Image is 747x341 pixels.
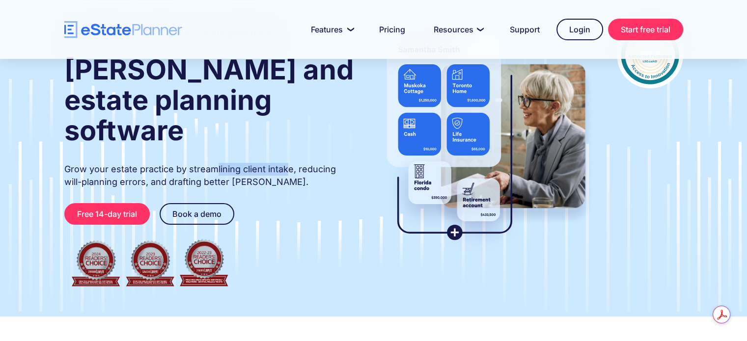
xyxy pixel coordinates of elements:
a: Free 14-day trial [64,203,150,225]
p: Grow your estate practice by streamlining client intake, reducing will-planning errors, and draft... [64,163,355,188]
a: Start free trial [608,19,683,40]
strong: [PERSON_NAME] and estate planning software [64,53,354,147]
a: Book a demo [160,203,234,225]
a: Login [556,19,603,40]
img: estate planner showing wills to their clients, using eState Planner, a leading estate planning so... [375,22,597,253]
a: Resources [422,20,493,39]
a: Support [498,20,552,39]
a: Pricing [367,20,417,39]
a: Features [299,20,362,39]
a: home [64,21,182,38]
